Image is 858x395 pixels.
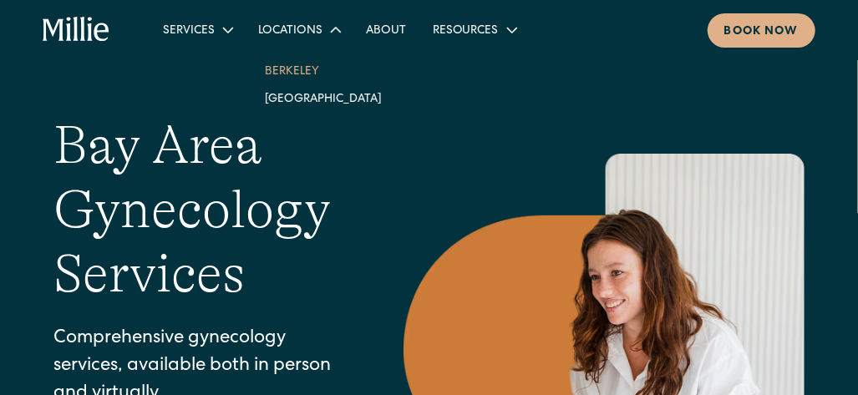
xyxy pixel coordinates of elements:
div: Locations [258,23,322,40]
div: Resources [433,23,499,40]
div: Services [150,16,245,43]
a: About [353,16,419,43]
div: Locations [245,16,353,43]
div: Resources [419,16,529,43]
a: Book now [708,13,815,48]
div: Book now [724,23,799,41]
h1: Bay Area Gynecology Services [53,114,337,306]
nav: Locations [245,43,402,125]
a: home [43,17,109,43]
a: Berkeley [251,57,395,84]
a: [GEOGRAPHIC_DATA] [251,84,395,112]
div: Services [163,23,215,40]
